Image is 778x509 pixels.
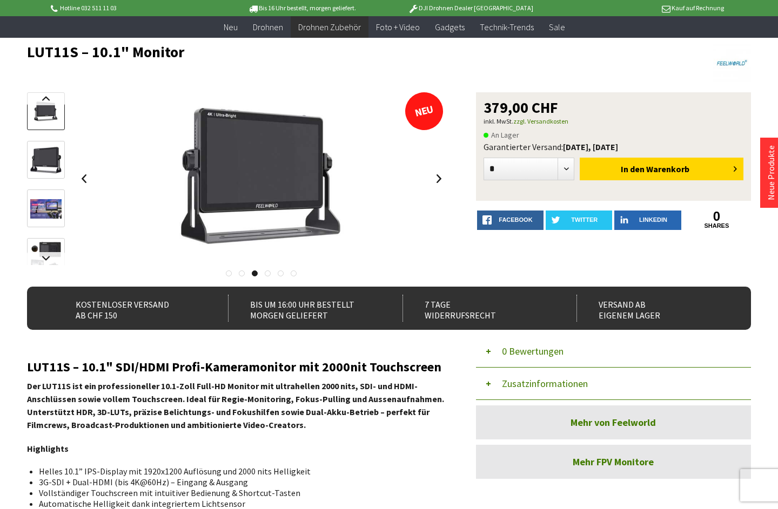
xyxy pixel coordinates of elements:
[563,141,618,152] b: [DATE], [DATE]
[228,295,381,322] div: Bis um 16:00 Uhr bestellt Morgen geliefert
[766,145,776,200] a: Neue Produkte
[386,2,555,15] p: DJI Drohnen Dealer [GEOGRAPHIC_DATA]
[484,141,743,152] div: Garantierter Versand:
[54,295,207,322] div: Kostenloser Versand ab CHF 150
[646,164,689,174] span: Warenkorb
[549,22,565,32] span: Sale
[39,466,438,477] li: Helles 10.1” IPS-Display mit 1920x1200 Auflösung und 2000 nits Helligkeit
[368,16,427,38] a: Foto + Video
[27,443,69,454] strong: Highlights
[217,2,386,15] p: Bis 16 Uhr bestellt, morgen geliefert.
[571,216,598,223] span: twitter
[576,295,730,322] div: Versand ab eigenem Lager
[476,368,751,400] button: Zusatzinformationen
[427,16,472,38] a: Gadgets
[555,2,723,15] p: Kauf auf Rechnung
[39,487,438,498] li: Vollständiger Touchscreen mit intuitiver Bedienung & Shortcut-Tasten
[639,216,667,223] span: LinkedIn
[472,16,541,38] a: Technik-Trends
[484,128,519,141] span: An Lager
[480,22,534,32] span: Technik-Trends
[683,211,750,222] a: 0
[476,405,751,439] a: Mehr von Feelworld
[245,16,291,38] a: Drohnen
[27,44,606,60] h1: LUT11S – 10.1" Monitor
[477,211,544,230] a: facebook
[713,44,751,82] img: Feelworld
[27,381,444,430] strong: Der LUT11S ist ein professioneller 10.1-Zoll Full-HD Monitor mit ultrahellen 2000 nits, SDI- und ...
[39,498,438,509] li: Automatische Helligkeit dank integriertem Lichtsensor
[27,360,447,374] h2: LUT11S – 10.1" SDI/HDMI Profi-Kameramonitor mit 2000nit Touchscreen
[484,115,743,128] p: inkl. MwSt.
[39,477,438,487] li: 3G-SDI + Dual-HDMI (bis 4K@60Hz) – Eingang & Ausgang
[376,22,420,32] span: Foto + Video
[499,216,532,223] span: facebook
[614,211,681,230] a: LinkedIn
[291,16,368,38] a: Drohnen Zubehör
[476,445,751,479] a: Mehr FPV Monitore
[541,16,573,38] a: Sale
[580,158,743,180] button: In den Warenkorb
[253,22,283,32] span: Drohnen
[298,22,361,32] span: Drohnen Zubehör
[49,2,217,15] p: Hotline 032 511 11 03
[224,22,238,32] span: Neu
[683,222,750,229] a: shares
[546,211,612,230] a: twitter
[476,335,751,368] button: 0 Bewertungen
[484,100,558,115] span: 379,00 CHF
[621,164,645,174] span: In den
[216,16,245,38] a: Neu
[513,117,568,125] a: zzgl. Versandkosten
[403,295,556,322] div: 7 Tage Widerrufsrecht
[435,22,465,32] span: Gadgets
